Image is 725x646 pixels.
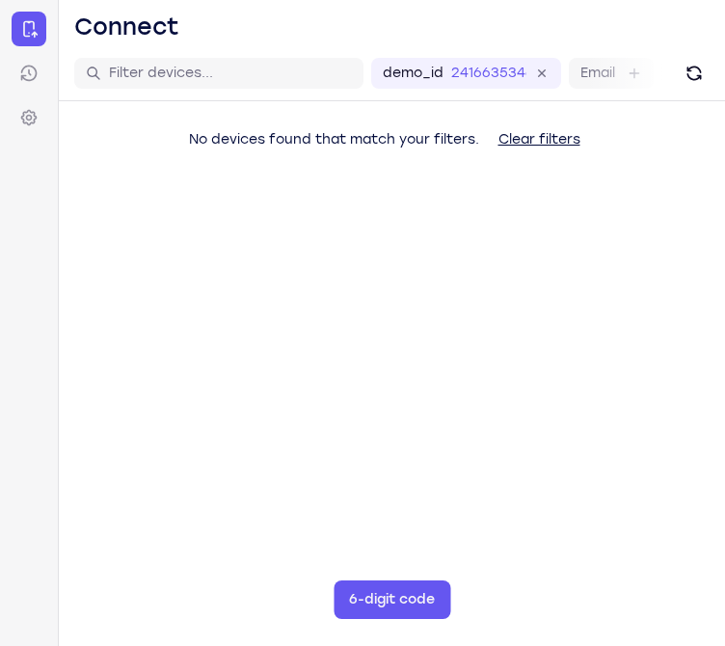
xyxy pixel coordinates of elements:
[189,131,479,148] span: No devices found that match your filters.
[12,56,46,91] a: Sessions
[109,64,352,83] input: Filter devices...
[483,121,596,159] button: Clear filters
[679,58,710,89] button: Refresh
[12,12,46,46] a: Connect
[74,12,179,42] h1: Connect
[12,100,46,135] a: Settings
[334,580,450,619] button: 6-digit code
[383,64,443,83] label: demo_id
[580,64,615,83] label: Email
